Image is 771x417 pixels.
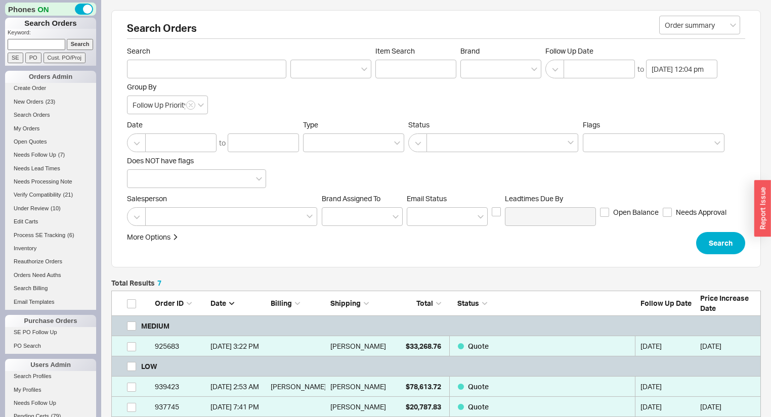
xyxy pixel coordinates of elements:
div: More Options [127,232,170,242]
span: Brand [460,47,480,55]
span: Status [408,120,579,129]
a: Edit Carts [5,216,96,227]
span: Order ID [155,299,184,307]
div: [PERSON_NAME] [330,336,386,356]
div: 9/29/25 [700,336,755,356]
span: Price Increase Date [700,294,749,312]
span: 7 [157,279,161,287]
div: 09/18/2025 [640,397,696,417]
span: Under Review [14,205,49,211]
svg: open menu [393,215,399,219]
span: Total [416,299,433,307]
div: [PERSON_NAME] [330,397,386,417]
svg: open menu [361,67,367,71]
span: Does NOT have flags [127,156,194,165]
input: Search [67,39,94,50]
a: Inventory [5,243,96,254]
div: Phones [5,3,96,16]
a: Needs Lead Times [5,163,96,174]
div: 9/11/25 2:53 AM [210,377,266,397]
input: Flags [588,137,595,149]
div: Order ID [155,298,205,308]
a: My Profiles [5,385,96,395]
a: Create Order [5,83,96,94]
a: Email Templates [5,297,96,307]
h2: Search Orders [127,23,745,39]
div: Billing [271,298,326,308]
h1: Search Orders [5,18,96,29]
a: PO Search [5,341,96,351]
span: Quote [468,342,489,350]
span: $33,268.76 [406,342,441,350]
span: ( 23 ) [46,99,56,105]
input: Item Search [375,60,456,78]
span: Type [303,120,318,129]
a: Verify Compatibility(21) [5,190,96,200]
span: Group By [127,82,156,91]
span: Search [127,47,286,56]
a: 937745[DATE] 7:41 PM[PERSON_NAME]$20,787.83Quote [DATE][DATE] [111,397,761,417]
div: [PERSON_NAME] [330,377,386,397]
div: 9/2/25 7:41 PM [210,397,266,417]
span: Status [457,299,479,307]
span: Date [127,120,299,129]
input: Select... [659,16,740,34]
span: Salesperson [127,194,318,203]
span: Process SE Tracking [14,232,65,238]
input: Open Balance [600,208,609,217]
span: Item Search [375,47,456,56]
a: Search Billing [5,283,96,294]
span: $78,613.72 [406,382,441,391]
button: More Options [127,232,179,242]
input: Type [309,137,316,149]
div: 937745 [155,397,205,417]
div: to [637,64,644,74]
svg: open menu [478,215,484,219]
span: ( 7 ) [58,152,65,158]
a: My Orders [5,123,96,134]
div: Status [449,298,635,308]
span: Follow Up Date [640,299,692,307]
span: Search [709,237,733,249]
a: Under Review(10) [5,203,96,214]
h5: MEDIUM [141,316,169,336]
div: Orders Admin [5,71,96,83]
a: Search Profiles [5,371,96,382]
a: Needs Processing Note [5,176,96,187]
input: PO [25,53,41,63]
a: Open Quotes [5,136,96,147]
span: Brand Assigned To [322,194,380,203]
span: Billing [271,299,292,307]
a: 925683[DATE] 3:22 PM[PERSON_NAME]$33,268.76Quote [DATE][DATE] [111,336,761,356]
span: Open Balance [613,207,659,217]
span: Needs Follow Up [14,400,56,406]
span: Needs Follow Up [14,152,56,158]
a: Needs Follow Up [5,398,96,408]
span: Verify Compatibility [14,192,61,198]
span: New Orders [14,99,44,105]
div: Total [391,298,441,308]
span: Follow Up Date [545,47,717,56]
span: Date [210,299,226,307]
a: Reauthorize Orders [5,256,96,267]
div: Purchase Orders [5,315,96,327]
svg: open menu [198,103,204,107]
span: ( 21 ) [63,192,73,198]
a: SE PO Follow Up [5,327,96,338]
div: Shipping [330,298,385,308]
div: 09/18/2025 [640,377,696,397]
input: Cust. PO/Proj [44,53,85,63]
input: Brand [466,63,473,75]
div: 925683 [155,336,205,356]
div: 939423 [155,377,205,397]
span: Em ​ ail Status [407,194,447,203]
div: 09/18/2025 [640,336,696,356]
a: Process SE Tracking(6) [5,230,96,241]
span: Quote [468,402,489,411]
h5: Total Results [111,280,161,287]
div: 9/28/25 [700,397,755,417]
a: Search Orders [5,110,96,120]
span: Shipping [330,299,361,307]
p: Keyword: [8,29,96,39]
div: 6/30/25 3:22 PM [210,336,266,356]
